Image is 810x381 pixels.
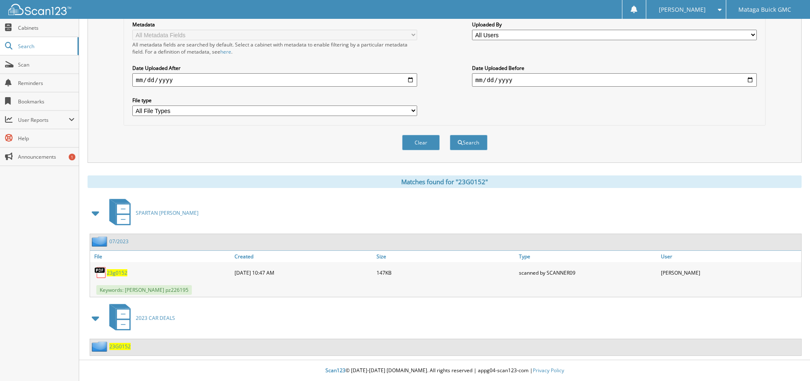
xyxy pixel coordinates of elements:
span: Keywords: [PERSON_NAME] pz226195 [96,285,192,295]
div: Matches found for "23G0152" [88,175,802,188]
label: Uploaded By [472,21,757,28]
span: Reminders [18,80,75,87]
span: Bookmarks [18,98,75,105]
label: Metadata [132,21,417,28]
div: All metadata fields are searched by default. Select a cabinet with metadata to enable filtering b... [132,41,417,55]
button: Search [450,135,488,150]
div: [PERSON_NAME] [659,264,801,281]
div: scanned by SCANNER09 [517,264,659,281]
div: 1 [69,154,75,160]
a: 23G0152 [109,343,131,350]
a: 2023 CAR DEALS [104,301,175,335]
img: folder2.png [92,341,109,352]
span: 2023 CAR DEALS [136,314,175,322]
span: User Reports [18,116,69,124]
a: SPARTAN [PERSON_NAME] [104,196,199,229]
div: 147KB [374,264,517,281]
a: Type [517,251,659,262]
input: end [472,73,757,87]
a: User [659,251,801,262]
span: Announcements [18,153,75,160]
a: Created [232,251,375,262]
span: Scan [18,61,75,68]
img: PDF.png [94,266,107,279]
a: Privacy Policy [533,367,564,374]
input: start [132,73,417,87]
a: File [90,251,232,262]
label: File type [132,97,417,104]
span: Scan123 [325,367,346,374]
span: Mataga Buick GMC [738,7,791,12]
img: scan123-logo-white.svg [8,4,71,15]
label: Date Uploaded After [132,64,417,72]
span: SPARTAN [PERSON_NAME] [136,209,199,216]
span: Cabinets [18,24,75,31]
button: Clear [402,135,440,150]
label: Date Uploaded Before [472,64,757,72]
span: [PERSON_NAME] [659,7,706,12]
div: © [DATE]-[DATE] [DOMAIN_NAME]. All rights reserved | appg04-scan123-com | [79,360,810,381]
span: Search [18,43,73,50]
span: Help [18,135,75,142]
a: 23g0152 [107,269,127,276]
a: 07/2023 [109,238,129,245]
a: here [220,48,231,55]
img: folder2.png [92,236,109,247]
div: [DATE] 10:47 AM [232,264,375,281]
a: Size [374,251,517,262]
